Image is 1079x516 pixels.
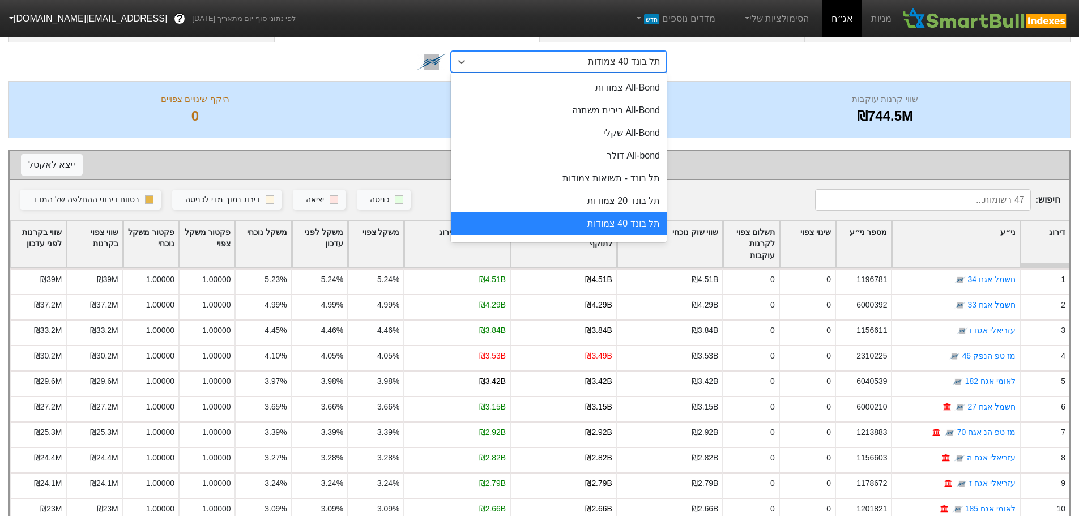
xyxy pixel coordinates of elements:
img: tase link [957,326,968,337]
div: 1.00000 [146,325,174,336]
a: עזריאלי אגח ו [970,326,1016,335]
div: 3.39% [377,427,399,438]
div: ₪2.66B [585,503,612,515]
a: חשמל אגח 27 [967,402,1015,411]
div: 3.09% [321,503,343,515]
div: ₪27.2M [34,401,62,413]
div: 0 [23,106,367,126]
div: ₪37.2M [90,299,118,311]
div: Toggle SortBy [236,221,291,268]
div: 1.00000 [202,401,231,413]
div: 1.00000 [146,427,174,438]
div: ₪3.84B [692,325,718,336]
div: 0 [770,274,775,285]
div: ₪24.1M [90,477,118,489]
div: 6000392 [856,299,887,311]
div: ₪25.3M [34,427,62,438]
div: ₪27.2M [90,401,118,413]
div: ₪29.6M [34,376,62,387]
div: 0 [770,503,775,515]
div: 0 [826,427,831,438]
a: חשמל אגח 34 [967,275,1015,284]
div: ₪29.6M [90,376,118,387]
img: tase link [954,453,965,464]
div: 0 [826,401,831,413]
div: 1.00000 [146,274,174,285]
div: ₪2.79B [692,477,718,489]
div: 0 [770,350,775,362]
div: Toggle SortBy [511,221,616,268]
div: 1.00000 [202,325,231,336]
div: 1178672 [856,477,887,489]
div: 4.46% [377,325,399,336]
div: ₪3.15B [585,401,612,413]
div: ₪3.84B [585,325,612,336]
div: 0 [826,350,831,362]
div: ₪2.79B [479,477,506,489]
div: ₪2.92B [585,427,612,438]
div: 1.00000 [202,274,231,285]
div: 0 [770,401,775,413]
img: tase link [956,479,967,490]
div: תל בונד - תשואות צמודות [451,167,667,190]
div: 5.24% [377,274,399,285]
div: 0 [826,477,831,489]
div: 3 [1061,325,1065,336]
div: תל בונד 60 צמודות [451,235,667,258]
div: ₪2.79B [585,477,612,489]
a: חשמל אגח 33 [967,300,1015,309]
div: ₪39M [97,274,118,285]
div: 1.00000 [146,376,174,387]
div: ₪2.66B [479,503,506,515]
div: Toggle SortBy [180,221,234,268]
div: מספר ניירות ערך [373,93,708,106]
div: Toggle SortBy [123,221,178,268]
div: ₪39M [40,274,62,285]
div: 1.00000 [202,299,231,311]
div: Toggle SortBy [11,221,66,268]
div: 0 [826,503,831,515]
div: 3.24% [265,477,287,489]
a: הסימולציות שלי [738,7,814,30]
div: ₪30.2M [90,350,118,362]
div: 0 [770,427,775,438]
div: ₪744.5M [714,106,1056,126]
div: ₪4.51B [585,274,612,285]
div: ₪3.84B [479,325,506,336]
div: 1.00000 [146,401,174,413]
div: 1.00000 [202,350,231,362]
img: tase link [954,275,966,286]
div: ₪3.15B [479,401,506,413]
div: 9 [1061,477,1065,489]
div: 3.28% [321,452,343,464]
span: חדש [644,14,659,24]
div: 4.10% [265,350,287,362]
div: 1.00000 [202,452,231,464]
div: 0 [770,299,775,311]
img: tase link [954,300,966,312]
div: ₪3.53B [692,350,718,362]
div: תל בונד 20 צמודות [451,190,667,212]
div: 0 [826,376,831,387]
div: ₪3.42B [585,376,612,387]
a: לאומי אגח 182 [965,377,1016,386]
div: ₪2.92B [479,427,506,438]
div: 0 [770,452,775,464]
div: 0 [770,325,775,336]
div: 0 [770,477,775,489]
a: עזריאלי אגח ה [967,453,1016,462]
input: 47 רשומות... [815,189,1031,211]
div: 3.66% [377,401,399,413]
div: 3.09% [265,503,287,515]
div: 1.00000 [202,477,231,489]
div: 6040539 [856,376,887,387]
div: 3.98% [321,376,343,387]
img: tase link [952,377,963,388]
div: 3.28% [377,452,399,464]
div: 5.24% [321,274,343,285]
div: דירוג נמוך מדי לכניסה [185,194,260,206]
div: ₪24.4M [90,452,118,464]
div: ₪23M [97,503,118,515]
div: היקף שינויים צפויים [23,93,367,106]
div: 1196781 [856,274,887,285]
